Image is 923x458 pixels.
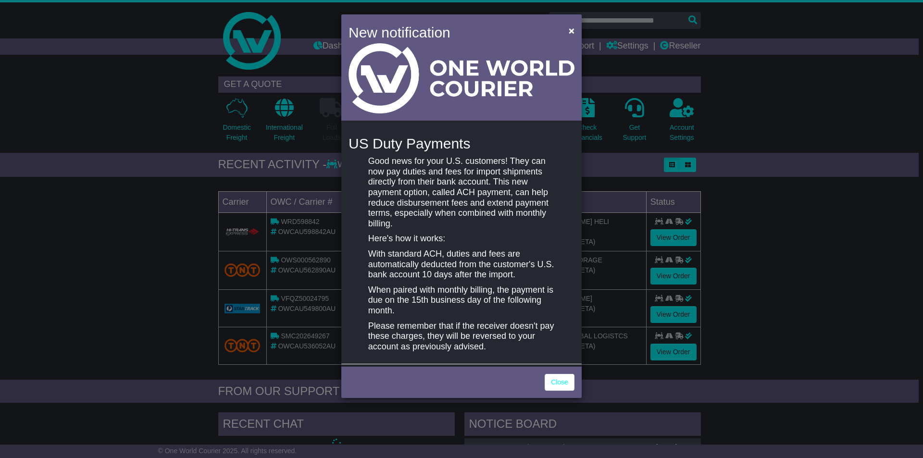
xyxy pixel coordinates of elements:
p: With standard ACH, duties and fees are automatically deducted from the customer's U.S. bank accou... [368,249,555,280]
p: Good news for your U.S. customers! They can now pay duties and fees for import shipments directly... [368,156,555,229]
button: Close [564,21,579,40]
p: Please remember that if the receiver doesn't pay these charges, they will be reversed to your acc... [368,321,555,352]
h4: New notification [349,22,555,43]
img: Light [349,43,574,113]
h4: US Duty Payments [349,136,574,151]
p: Here's how it works: [368,234,555,244]
span: × [569,25,574,36]
p: When paired with monthly billing, the payment is due on the 15th business day of the following mo... [368,285,555,316]
a: Close [545,374,574,391]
